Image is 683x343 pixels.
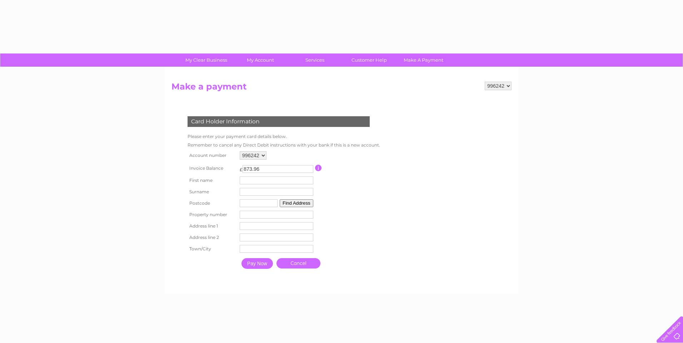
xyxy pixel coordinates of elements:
th: Invoice Balance [186,162,238,175]
a: Make A Payment [394,53,453,67]
th: Address line 1 [186,220,238,232]
th: First name [186,175,238,186]
input: Information [315,165,322,171]
button: Find Address [280,199,313,207]
div: Card Holder Information [188,116,370,127]
th: Postcode [186,198,238,209]
th: Surname [186,186,238,198]
th: Account number [186,149,238,162]
a: My Clear Business [177,53,236,67]
input: Pay Now [241,258,273,269]
a: Customer Help [340,53,399,67]
a: My Account [231,53,290,67]
td: Remember to cancel any Direct Debit instructions with your bank if this is a new account. [186,141,382,149]
td: Please enter your payment card details below. [186,132,382,141]
th: Town/City [186,243,238,255]
a: Services [285,53,344,67]
a: Cancel [276,258,320,268]
th: Address line 2 [186,232,238,243]
th: Property number [186,209,238,220]
td: £ [240,163,243,172]
h2: Make a payment [171,82,512,95]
